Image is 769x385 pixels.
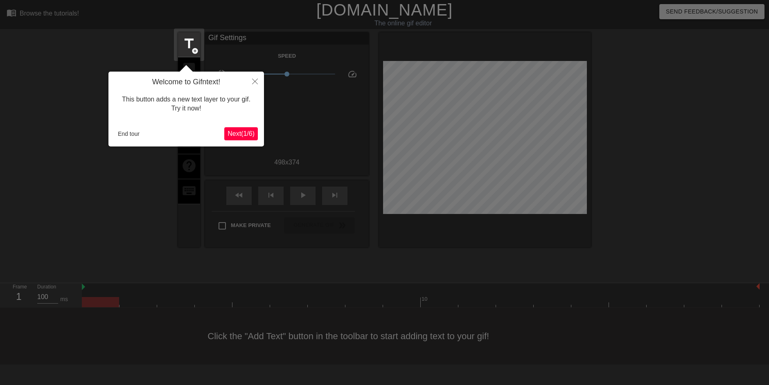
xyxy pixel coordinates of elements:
h4: Welcome to Gifntext! [115,78,258,87]
span: Next ( 1 / 6 ) [228,130,255,137]
div: This button adds a new text layer to your gif. Try it now! [115,87,258,122]
button: End tour [115,128,143,140]
button: Close [246,72,264,90]
button: Next [224,127,258,140]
